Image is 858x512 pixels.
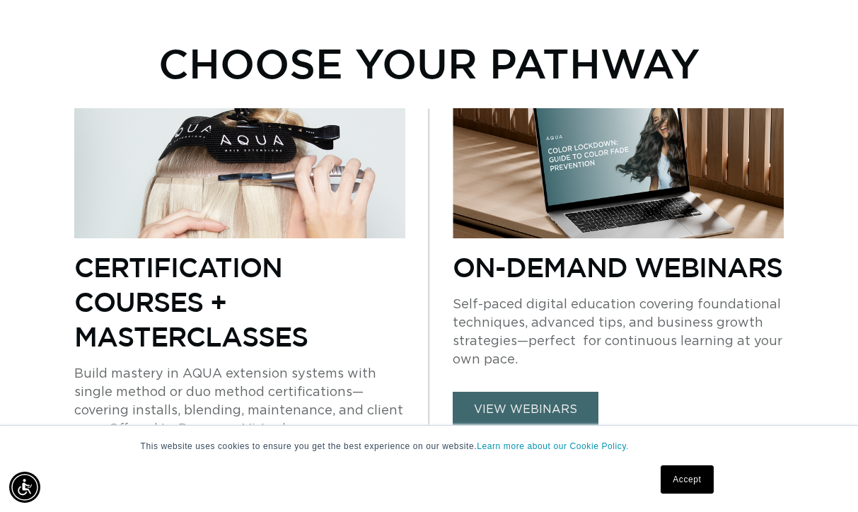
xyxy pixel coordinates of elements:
p: Certification Courses + Masterclasses [74,250,405,354]
div: Accessibility Menu [9,472,40,503]
p: Build mastery in AQUA extension systems with single method or duo method certifications—covering ... [74,365,405,438]
a: view webinars [453,392,598,428]
a: Learn more about our Cookie Policy. [477,441,629,451]
p: Choose Your Pathway [158,39,700,87]
p: Self-paced digital education covering foundational techniques, advanced tips, and business growth... [453,296,784,369]
p: This website uses cookies to ensure you get the best experience on our website. [141,440,718,453]
iframe: Chat Widget [787,444,858,512]
a: Accept [661,465,713,494]
p: On-Demand Webinars [453,250,784,284]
